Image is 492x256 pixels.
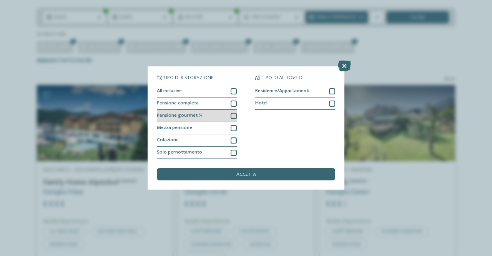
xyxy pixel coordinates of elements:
span: Pensione completa [157,101,199,106]
span: Solo pernottamento [157,150,202,155]
span: Hotel [255,101,268,106]
span: Mezza pensione [157,126,192,130]
span: Pensione gourmet ¾ [157,113,203,118]
span: accetta [236,172,256,177]
span: Tipo di alloggio [262,76,303,81]
span: Colazione [157,138,179,143]
span: All inclusive [157,89,182,94]
span: Residence/Appartamenti [255,89,309,94]
span: Tipo di ristorazione [163,76,213,81]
